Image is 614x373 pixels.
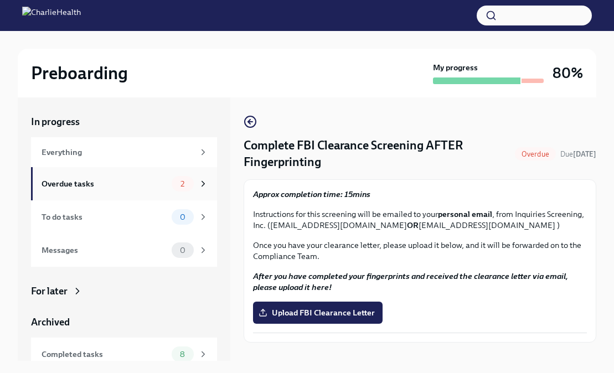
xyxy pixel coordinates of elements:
span: 0 [173,246,192,255]
div: To do tasks [42,211,167,223]
div: Completed tasks [42,348,167,360]
a: Everything [31,137,217,167]
div: Messages [42,244,167,256]
strong: OR [407,220,419,230]
strong: personal email [438,209,492,219]
div: Everything [42,146,194,158]
span: Upload FBI Clearance Letter [261,307,375,318]
a: To do tasks0 [31,200,217,234]
span: September 15th, 2025 09:00 [560,149,596,159]
strong: Approx completion time: 15mins [253,189,370,199]
span: Due [560,150,596,158]
strong: My progress [433,62,478,73]
div: Overdue tasks [42,178,167,190]
a: Completed tasks8 [31,338,217,371]
span: 8 [173,350,192,359]
label: Upload FBI Clearance Letter [253,302,383,324]
div: For later [31,284,68,298]
span: 0 [173,213,192,221]
a: Archived [31,315,217,329]
h4: Complete FBI Clearance Screening AFTER Fingerprinting [244,137,510,170]
h2: Preboarding [31,62,128,84]
strong: [DATE] [573,150,596,158]
p: Once you have your clearance letter, please upload it below, and it will be forwarded on to the C... [253,240,587,262]
a: Overdue tasks2 [31,167,217,200]
h3: 80% [553,63,583,83]
a: In progress [31,115,217,128]
a: Messages0 [31,234,217,267]
img: CharlieHealth [22,7,81,24]
p: Instructions for this screening will be emailed to your , from Inquiries Screening, Inc. ([EMAIL_... [253,209,587,231]
strong: After you have completed your fingerprints and received the clearance letter via email, please up... [253,271,568,292]
span: Overdue [515,150,556,158]
a: For later [31,284,217,298]
span: 2 [174,180,191,188]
